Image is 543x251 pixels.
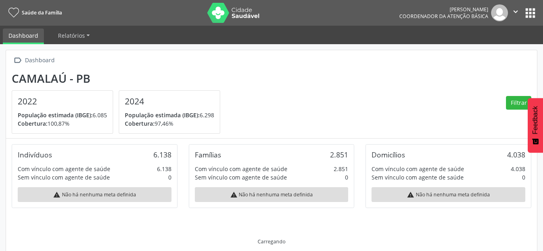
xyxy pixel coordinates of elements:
div: 6.138 [153,150,171,159]
i:  [12,55,23,66]
div: Não há nenhuma meta definida [372,187,525,202]
span: População estimada (IBGE): [18,111,93,119]
div: [PERSON_NAME] [399,6,488,13]
button:  [508,4,523,21]
div: 2.851 [330,150,348,159]
span: Feedback [532,106,539,134]
p: 100,87% [18,119,107,128]
p: 6.298 [125,111,214,119]
a: Dashboard [3,29,44,44]
div: Com vínculo com agente de saúde [18,165,110,173]
div: Sem vínculo com agente de saúde [372,173,464,182]
button: apps [523,6,537,20]
div: Famílias [195,150,221,159]
a: Relatórios [52,29,95,43]
span: Relatórios [58,32,85,39]
p: 6.085 [18,111,107,119]
h4: 2022 [18,96,107,106]
div: Sem vínculo com agente de saúde [18,173,110,182]
span: Cobertura: [125,120,155,127]
div: Domicílios [372,150,405,159]
i: warning [407,191,414,198]
div: Carregando [258,238,285,245]
button: Filtrar [506,96,531,110]
div: Com vínculo com agente de saúde [372,165,464,173]
div: 6.138 [157,165,171,173]
div: Não há nenhuma meta definida [195,187,349,202]
i:  [511,7,520,16]
button: Feedback - Mostrar pesquisa [528,98,543,153]
div: Sem vínculo com agente de saúde [195,173,287,182]
div: 0 [345,173,348,182]
i: warning [53,191,60,198]
div: 2.851 [334,165,348,173]
div: 4.038 [511,165,525,173]
i: warning [230,191,237,198]
div: Camalaú - PB [12,72,226,85]
span: População estimada (IBGE): [125,111,200,119]
h4: 2024 [125,96,214,106]
div: Com vínculo com agente de saúde [195,165,287,173]
div: 0 [168,173,171,182]
span: Coordenador da Atenção Básica [399,13,488,20]
p: 97,46% [125,119,214,128]
div: 0 [522,173,525,182]
span: Saúde da Família [22,9,62,16]
span: Cobertura: [18,120,47,127]
div: Não há nenhuma meta definida [18,187,171,202]
div: 4.038 [507,150,525,159]
div: Dashboard [23,55,56,66]
a: Saúde da Família [6,6,62,19]
img: img [491,4,508,21]
a:  Dashboard [12,55,56,66]
div: Indivíduos [18,150,52,159]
